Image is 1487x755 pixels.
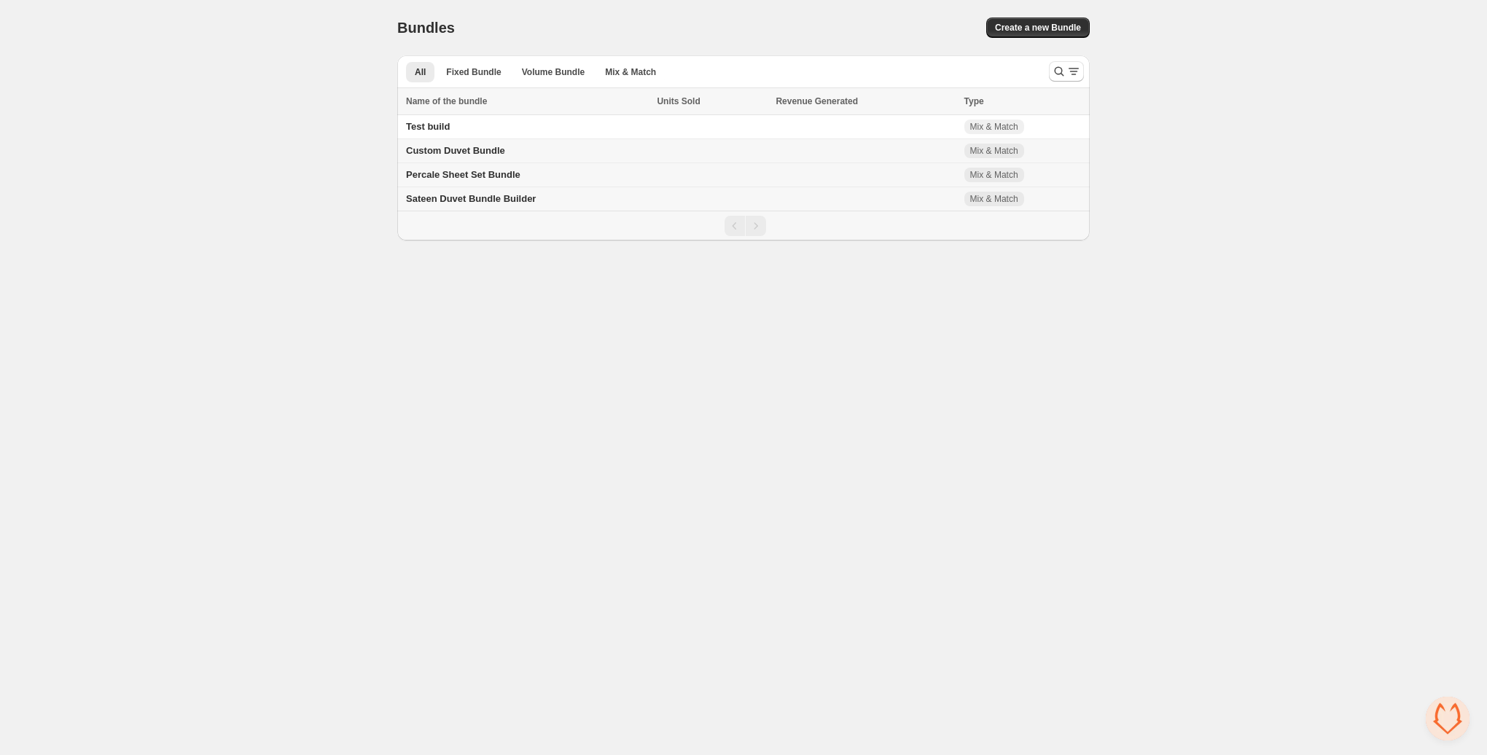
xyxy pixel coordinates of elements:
button: Units Sold [657,94,714,109]
span: Mix & Match [970,193,1018,205]
span: Custom Duvet Bundle [406,145,505,156]
span: Fixed Bundle [446,66,501,78]
span: Revenue Generated [776,94,858,109]
span: Volume Bundle [522,66,585,78]
span: Mix & Match [970,169,1018,181]
span: Percale Sheet Set Bundle [406,169,520,180]
a: Open chat [1426,697,1470,740]
span: Mix & Match [605,66,656,78]
div: Type [964,94,1081,109]
button: Search and filter results [1049,61,1084,82]
div: Name of the bundle [406,94,648,109]
button: Revenue Generated [776,94,873,109]
button: Create a new Bundle [986,17,1090,38]
span: Sateen Duvet Bundle Builder [406,193,536,204]
span: Create a new Bundle [995,22,1081,34]
span: Units Sold [657,94,700,109]
span: Mix & Match [970,145,1018,157]
span: Mix & Match [970,121,1018,133]
h1: Bundles [397,19,455,36]
nav: Pagination [397,211,1090,240]
span: Test build [406,121,450,132]
span: All [415,66,426,78]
